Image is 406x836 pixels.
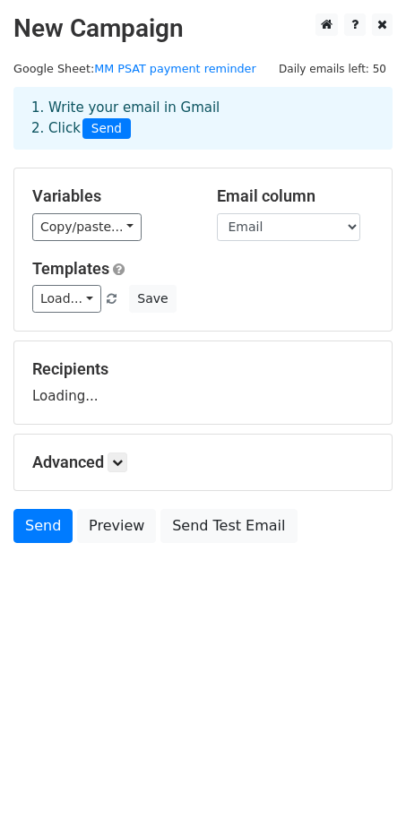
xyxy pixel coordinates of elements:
h5: Advanced [32,452,374,472]
a: Send Test Email [160,509,297,543]
h5: Recipients [32,359,374,379]
div: 1. Write your email in Gmail 2. Click [18,98,388,139]
small: Google Sheet: [13,62,256,75]
a: Load... [32,285,101,313]
a: Daily emails left: 50 [272,62,393,75]
a: Copy/paste... [32,213,142,241]
h5: Email column [217,186,375,206]
a: Preview [77,509,156,543]
a: MM PSAT payment reminder [94,62,256,75]
h5: Variables [32,186,190,206]
button: Save [129,285,176,313]
a: Templates [32,259,109,278]
h2: New Campaign [13,13,393,44]
span: Daily emails left: 50 [272,59,393,79]
span: Send [82,118,131,140]
a: Send [13,509,73,543]
div: Loading... [32,359,374,406]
